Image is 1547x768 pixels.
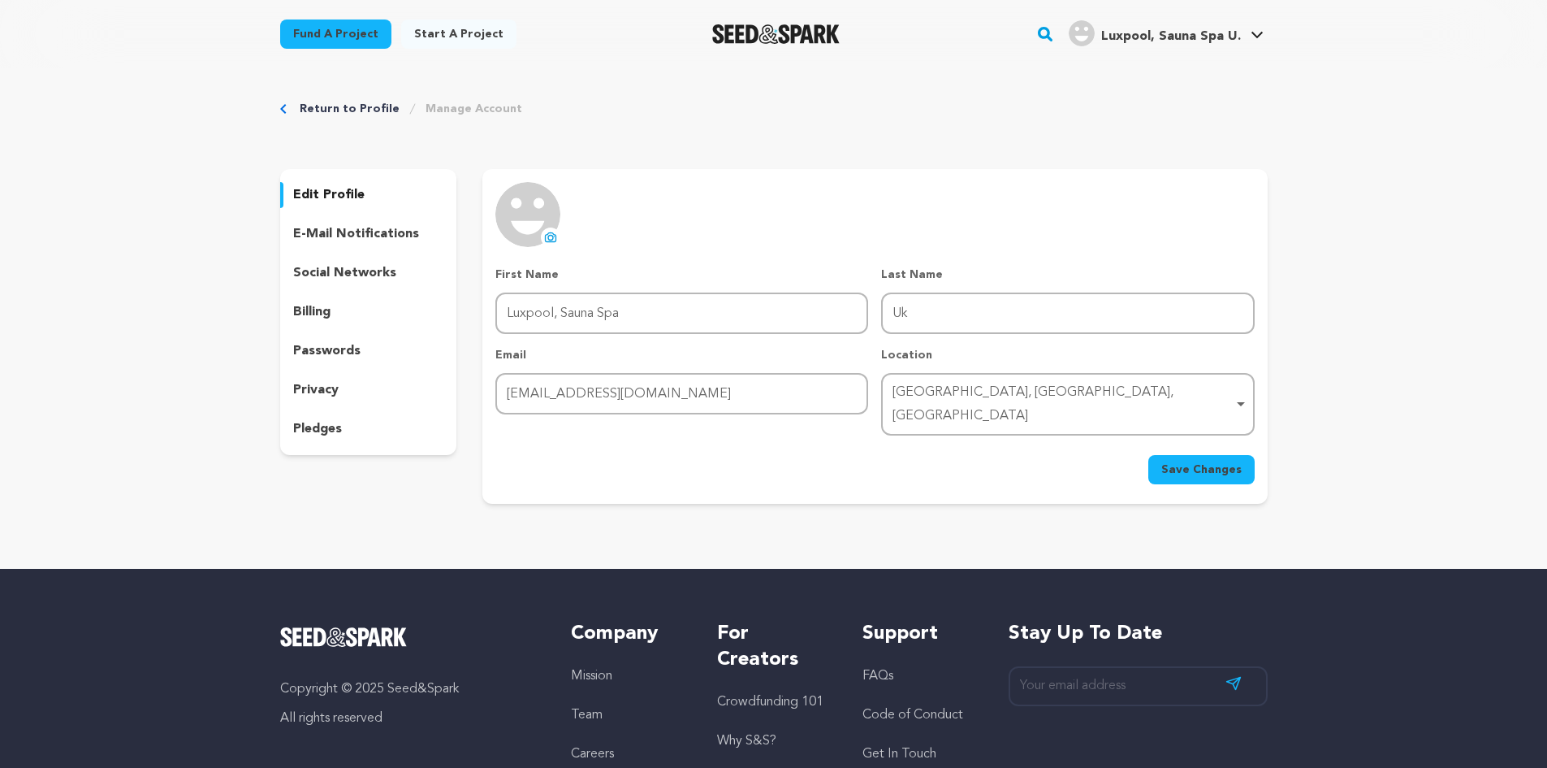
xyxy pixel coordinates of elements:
a: Get In Touch [862,748,936,761]
p: Location [881,347,1254,363]
img: Seed&Spark Logo [280,627,408,647]
button: billing [280,299,457,325]
button: Save Changes [1148,455,1255,484]
p: passwords [293,341,361,361]
button: pledges [280,416,457,442]
a: Fund a project [280,20,391,49]
a: Return to Profile [300,101,400,117]
input: First Name [495,293,868,334]
a: Careers [571,748,614,761]
button: edit profile [280,182,457,208]
input: Your email address [1009,666,1268,706]
button: privacy [280,377,457,403]
h5: Stay up to date [1009,621,1268,647]
a: Seed&Spark Homepage [280,627,539,647]
span: Luxpool, Sauna Spa U. [1101,30,1241,43]
span: Save Changes [1161,462,1242,478]
a: Team [571,709,603,722]
a: Seed&Spark Homepage [712,24,840,44]
button: passwords [280,338,457,364]
a: Manage Account [426,101,522,117]
p: edit profile [293,185,365,205]
p: social networks [293,263,396,283]
a: Why S&S? [717,735,776,748]
p: billing [293,302,331,322]
p: Last Name [881,267,1254,283]
h5: Support [862,621,975,647]
h5: Company [571,621,684,647]
img: user.png [1069,20,1095,46]
button: social networks [280,260,457,286]
p: pledges [293,419,342,439]
a: Mission [571,670,612,683]
p: First Name [495,267,868,283]
a: FAQs [862,670,893,683]
input: Email [495,373,868,414]
input: Last Name [881,293,1254,334]
div: [GEOGRAPHIC_DATA], [GEOGRAPHIC_DATA], [GEOGRAPHIC_DATA] [892,381,1233,428]
button: e-mail notifications [280,221,457,247]
span: Luxpool, Sauna Spa U.'s Profile [1065,17,1267,51]
img: Seed&Spark Logo Dark Mode [712,24,840,44]
p: Copyright © 2025 Seed&Spark [280,679,539,699]
p: privacy [293,380,339,400]
a: Code of Conduct [862,709,963,722]
p: All rights reserved [280,709,539,728]
div: Luxpool, Sauna Spa U.'s Profile [1069,20,1241,46]
a: Start a project [401,20,516,49]
p: Email [495,347,868,363]
div: Breadcrumb [280,101,1268,117]
h5: For Creators [717,621,830,673]
a: Luxpool, Sauna Spa U.'s Profile [1065,17,1267,46]
a: Crowdfunding 101 [717,696,823,709]
p: e-mail notifications [293,224,419,244]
